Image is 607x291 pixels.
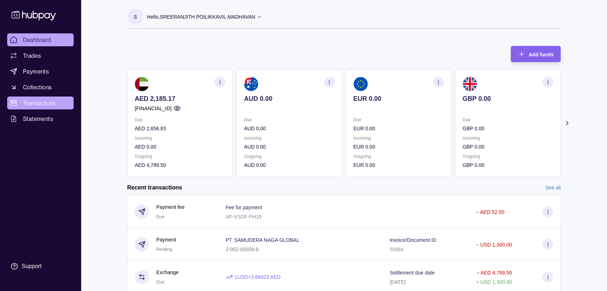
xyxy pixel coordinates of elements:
p: Settlement due date [390,270,435,276]
p: Due [244,116,334,124]
p: 1 USD = 3.68423 AED [235,273,281,281]
p: − AED 4,789.50 [477,270,512,276]
p: AP-VSDF-PH19 [226,214,261,220]
p: AUD 0.00 [244,125,334,132]
a: Dashboard [7,33,74,46]
a: Payments [7,65,74,78]
p: AED 4,789.50 [135,161,225,169]
span: Due [156,280,164,285]
h2: Recent transactions [127,184,182,192]
span: Dashboard [23,36,51,44]
a: Trades [7,49,74,62]
div: Support [22,262,42,270]
p: AED 0.00 [135,143,225,151]
p: Incoming [463,134,553,142]
span: Statements [23,114,53,123]
img: gb [463,77,477,91]
a: Support [7,259,74,274]
p: Hello, SREERANJITH POILIKKAVIL MADHAVAN [147,13,255,21]
span: Transactions [23,99,56,107]
p: [FINANCIAL_ID] [135,104,172,112]
span: Add funds [529,52,553,57]
p: AED 2,185.17 [135,95,225,103]
p: GBP 0.00 [463,161,553,169]
button: Add funds [511,46,561,62]
img: au [244,77,258,91]
p: Due [463,116,553,124]
p: AUD 0.00 [244,143,334,151]
p: − USD 1,300.00 [476,242,512,248]
p: AUD 0.00 [244,95,334,103]
p: Incoming [135,134,225,142]
p: EUR 0.00 [353,95,444,103]
p: Outgoing [135,152,225,160]
p: Fee for payment [226,205,262,210]
span: Collections [23,83,52,91]
p: GBP 0.00 [463,125,553,132]
a: Transactions [7,97,74,109]
p: Incoming [244,134,334,142]
p: S [134,13,137,21]
p: 50064 [390,247,404,252]
p: GBP 0.00 [463,143,553,151]
p: Invoice/Document ID [390,237,436,243]
p: Due [353,116,444,124]
a: Collections [7,81,74,94]
p: Incoming [353,134,444,142]
span: Due [156,214,164,219]
a: Statements [7,112,74,125]
p: Exchange [156,268,179,276]
p: + USD 1,300.00 [476,279,512,285]
img: ae [135,77,149,91]
p: AUD 0.00 [244,161,334,169]
p: Outgoing [244,152,334,160]
p: Payment fee [156,203,185,211]
p: PT. SAMUDERA NAGA GLOBAL [226,237,299,243]
p: Due [135,116,225,124]
a: See all [545,184,561,192]
p: GBP 0.00 [463,95,553,103]
p: [DATE] [390,279,406,285]
span: Payments [23,67,49,76]
p: − AED 52.50 [476,209,504,215]
p: Outgoing [353,152,444,160]
p: Payment [156,236,176,244]
p: EUR 0.00 [353,125,444,132]
p: EUR 0.00 [353,161,444,169]
p: Outgoing [463,152,553,160]
p: EUR 0.00 [353,143,444,151]
p: AED 2,656.83 [135,125,225,132]
span: Pending [156,247,172,252]
p: 2-002-05558-9 [226,247,259,252]
span: Trades [23,51,41,60]
img: eu [353,77,368,91]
